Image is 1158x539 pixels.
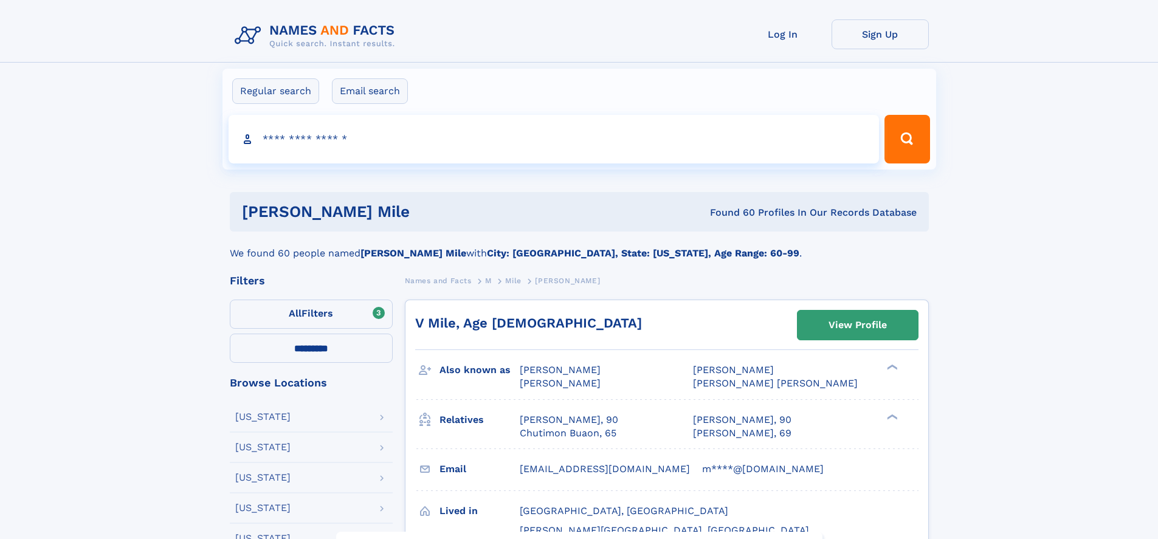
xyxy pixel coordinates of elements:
div: View Profile [829,311,887,339]
div: [US_STATE] [235,412,291,422]
div: ❯ [884,363,898,371]
span: [PERSON_NAME] [520,377,601,389]
a: [PERSON_NAME], 69 [693,427,791,440]
h3: Also known as [439,360,520,380]
div: We found 60 people named with . [230,232,929,261]
b: [PERSON_NAME] Mile [360,247,466,259]
a: [PERSON_NAME], 90 [520,413,618,427]
div: Found 60 Profiles In Our Records Database [560,206,917,219]
img: Logo Names and Facts [230,19,405,52]
span: [PERSON_NAME] [PERSON_NAME] [693,377,858,389]
a: Names and Facts [405,273,472,288]
a: Chutimon Buaon, 65 [520,427,616,440]
a: [PERSON_NAME], 90 [693,413,791,427]
span: All [289,307,302,319]
div: [US_STATE] [235,473,291,482]
div: ❯ [884,413,898,421]
button: Search Button [884,115,929,163]
a: View Profile [798,311,918,340]
div: [US_STATE] [235,442,291,452]
div: Filters [230,275,393,286]
span: [GEOGRAPHIC_DATA], [GEOGRAPHIC_DATA] [520,505,728,517]
span: [PERSON_NAME] [535,276,600,285]
span: M [485,276,492,285]
span: [EMAIL_ADDRESS][DOMAIN_NAME] [520,463,690,475]
a: Mile [505,273,521,288]
span: [PERSON_NAME][GEOGRAPHIC_DATA], [GEOGRAPHIC_DATA] [520,524,809,536]
span: [PERSON_NAME] [693,364,774,376]
a: Log In [734,19,832,49]
input: search input [229,115,880,163]
a: V Mile, Age [DEMOGRAPHIC_DATA] [415,315,642,331]
h3: Email [439,459,520,479]
label: Filters [230,300,393,329]
div: Browse Locations [230,377,393,388]
label: Regular search [232,78,319,104]
h3: Relatives [439,410,520,430]
h1: [PERSON_NAME] mile [242,204,560,219]
label: Email search [332,78,408,104]
a: Sign Up [832,19,929,49]
span: [PERSON_NAME] [520,364,601,376]
a: M [485,273,492,288]
h3: Lived in [439,501,520,521]
span: Mile [505,276,521,285]
div: [US_STATE] [235,503,291,513]
b: City: [GEOGRAPHIC_DATA], State: [US_STATE], Age Range: 60-99 [487,247,799,259]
